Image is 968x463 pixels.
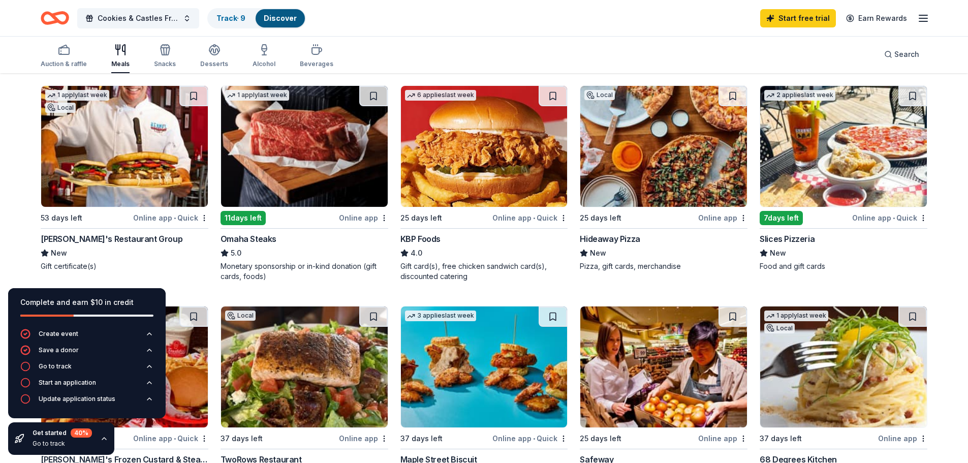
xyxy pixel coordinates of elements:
[253,60,275,68] div: Alcohol
[852,211,927,224] div: Online app Quick
[41,6,69,30] a: Home
[300,40,333,73] button: Beverages
[20,361,153,378] button: Go to track
[174,214,176,222] span: •
[584,90,615,100] div: Local
[580,212,621,224] div: 25 days left
[45,90,109,101] div: 1 apply last week
[221,86,388,207] img: Image for Omaha Steaks
[225,311,256,321] div: Local
[401,86,568,207] img: Image for KBP Foods
[533,214,535,222] span: •
[221,306,388,427] img: Image for TwoRows Restaurant
[200,60,228,68] div: Desserts
[111,60,130,68] div: Meals
[41,85,208,271] a: Image for Kenny's Restaurant Group1 applylast weekLocal53 days leftOnline app•Quick[PERSON_NAME]'...
[339,211,388,224] div: Online app
[39,395,115,403] div: Update application status
[41,233,182,245] div: [PERSON_NAME]'s Restaurant Group
[770,247,786,259] span: New
[764,311,828,321] div: 1 apply last week
[41,261,208,271] div: Gift certificate(s)
[221,85,388,282] a: Image for Omaha Steaks 1 applylast week11days leftOnline appOmaha Steaks5.0Monetary sponsorship o...
[154,60,176,68] div: Snacks
[580,261,747,271] div: Pizza, gift cards, merchandise
[339,432,388,445] div: Online app
[111,40,130,73] button: Meals
[20,329,153,345] button: Create event
[760,233,815,245] div: Slices Pizzeria
[39,362,72,371] div: Go to track
[698,211,747,224] div: Online app
[764,90,835,101] div: 2 applies last week
[400,233,441,245] div: KBP Foods
[174,435,176,443] span: •
[580,433,621,445] div: 25 days left
[221,433,263,445] div: 37 days left
[20,378,153,394] button: Start an application
[760,85,927,271] a: Image for Slices Pizzeria2 applieslast week7days leftOnline app•QuickSlices PizzeriaNewFood and g...
[400,261,568,282] div: Gift card(s), free chicken sandwich card(s), discounted catering
[580,233,640,245] div: Hideaway Pizza
[264,14,297,22] a: Discover
[893,214,895,222] span: •
[41,40,87,73] button: Auction & raffle
[492,432,568,445] div: Online app Quick
[41,212,82,224] div: 53 days left
[98,12,179,24] span: Cookies & Castles Frisco 2025
[698,432,747,445] div: Online app
[41,60,87,68] div: Auction & raffle
[51,247,67,259] span: New
[225,90,289,101] div: 1 apply last week
[39,346,79,354] div: Save a donor
[405,90,476,101] div: 6 applies last week
[760,86,927,207] img: Image for Slices Pizzeria
[400,433,443,445] div: 37 days left
[580,306,747,427] img: Image for Safeway
[33,440,92,448] div: Go to track
[405,311,476,321] div: 3 applies last week
[200,40,228,73] button: Desserts
[20,296,153,308] div: Complete and earn $10 in credit
[20,394,153,410] button: Update application status
[39,330,78,338] div: Create event
[760,433,802,445] div: 37 days left
[207,8,306,28] button: Track· 9Discover
[221,261,388,282] div: Monetary sponsorship or in-kind donation (gift cards, foods)
[760,306,927,427] img: Image for 68 Degrees Kitchen
[300,60,333,68] div: Beverages
[876,44,927,65] button: Search
[894,48,919,60] span: Search
[764,323,795,333] div: Local
[77,8,199,28] button: Cookies & Castles Frisco 2025
[221,211,266,225] div: 11 days left
[45,103,76,113] div: Local
[133,211,208,224] div: Online app Quick
[580,86,747,207] img: Image for Hideaway Pizza
[760,261,927,271] div: Food and gift cards
[840,9,913,27] a: Earn Rewards
[400,85,568,282] a: Image for KBP Foods6 applieslast week25 days leftOnline app•QuickKBP Foods4.0Gift card(s), free c...
[216,14,245,22] a: Track· 9
[253,40,275,73] button: Alcohol
[41,86,208,207] img: Image for Kenny's Restaurant Group
[231,247,241,259] span: 5.0
[411,247,422,259] span: 4.0
[400,212,442,224] div: 25 days left
[580,85,747,271] a: Image for Hideaway PizzaLocal25 days leftOnline appHideaway PizzaNewPizza, gift cards, merchandise
[590,247,606,259] span: New
[39,379,96,387] div: Start an application
[533,435,535,443] span: •
[401,306,568,427] img: Image for Maple Street Biscuit
[33,428,92,438] div: Get started
[221,233,276,245] div: Omaha Steaks
[20,345,153,361] button: Save a donor
[71,428,92,438] div: 40 %
[760,9,836,27] a: Start free trial
[878,432,927,445] div: Online app
[760,211,803,225] div: 7 days left
[154,40,176,73] button: Snacks
[492,211,568,224] div: Online app Quick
